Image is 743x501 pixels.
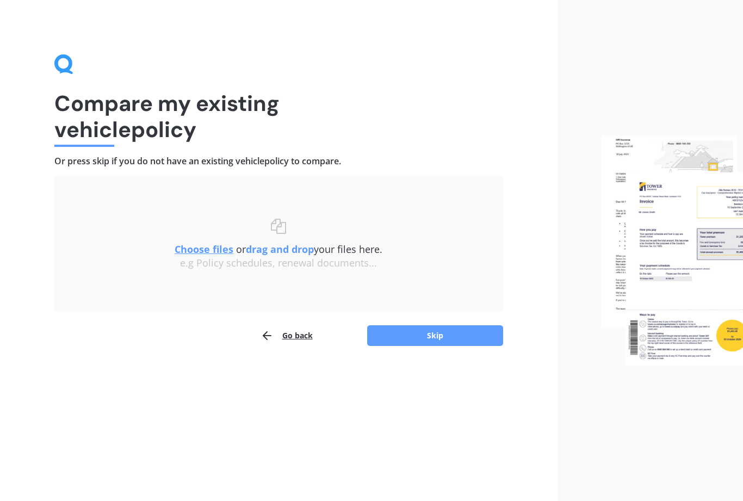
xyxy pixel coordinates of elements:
button: Go back [261,325,313,347]
u: Choose files [175,243,233,256]
b: drag and drop [246,243,314,256]
h1: Compare my existing vehicle policy [54,90,503,143]
span: or your files here. [175,243,382,256]
button: Skip [367,325,503,346]
h4: Or press skip if you do not have an existing vehicle policy to compare. [54,156,503,167]
div: e.g Policy schedules, renewal documents... [76,257,481,269]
